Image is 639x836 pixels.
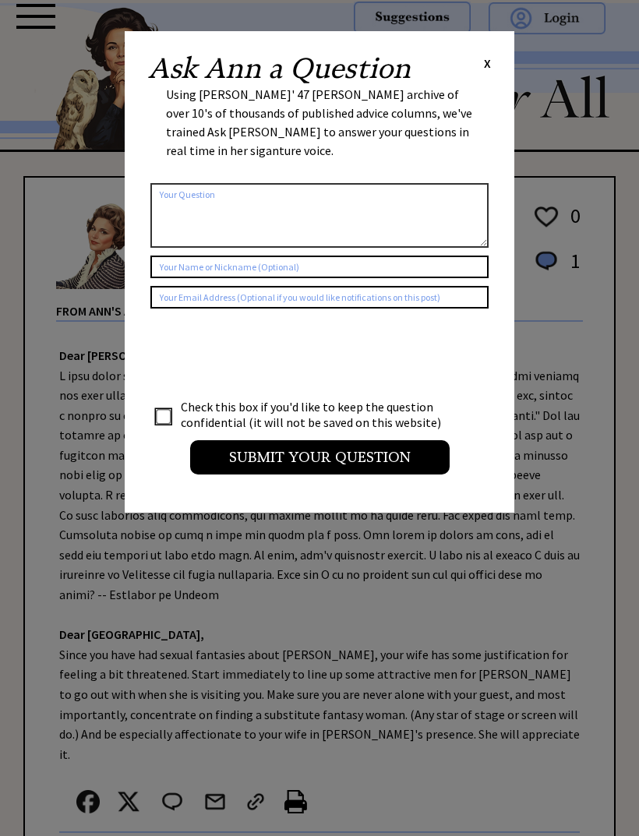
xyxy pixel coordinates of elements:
[148,55,411,83] h2: Ask Ann a Question
[150,286,489,309] input: Your Email Address (Optional if you would like notifications on this post)
[166,85,473,175] div: Using [PERSON_NAME]' 47 [PERSON_NAME] archive of over 10's of thousands of published advice colum...
[190,440,450,474] input: Submit your Question
[150,324,387,385] iframe: reCAPTCHA
[180,398,456,431] td: Check this box if you'd like to keep the question confidential (it will not be saved on this webs...
[484,55,491,71] span: X
[150,256,489,278] input: Your Name or Nickname (Optional)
